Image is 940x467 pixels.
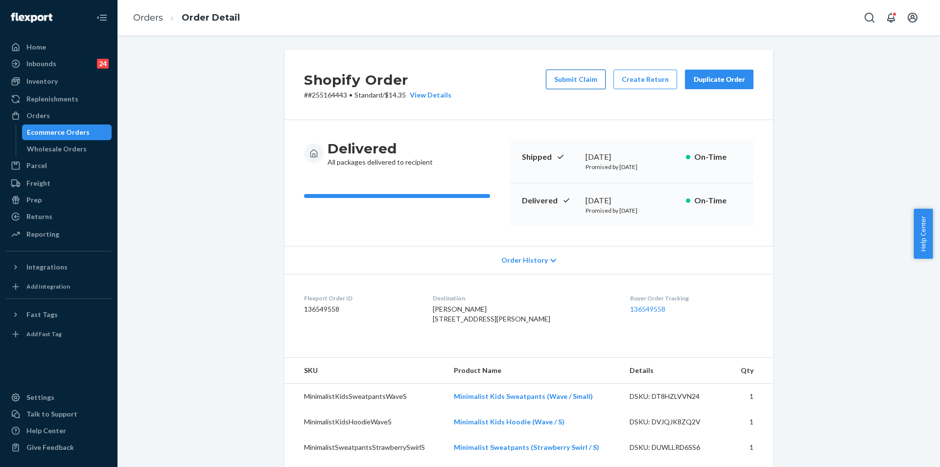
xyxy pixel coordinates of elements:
a: Orders [133,12,163,23]
a: Talk to Support [6,406,112,422]
div: [DATE] [586,151,678,163]
button: Help Center [914,209,933,259]
p: Promised by [DATE] [586,206,678,215]
a: Orders [6,108,112,123]
a: Parcel [6,158,112,173]
button: Fast Tags [6,307,112,322]
a: Inventory [6,74,112,89]
h3: Delivered [328,140,433,157]
img: Flexport logo [11,13,52,23]
a: Home [6,39,112,55]
p: Promised by [DATE] [586,163,678,171]
a: Returns [6,209,112,224]
a: Freight [6,175,112,191]
p: On-Time [694,195,742,206]
div: Freight [26,178,50,188]
div: DSKU: DT8HZLVVN24 [630,392,722,401]
div: DSKU: DVJQJK8ZQ2V [630,417,722,427]
div: All packages delivered to recipient [328,140,433,167]
button: Open notifications [881,8,901,27]
dt: Destination [433,294,615,302]
a: 136549558 [630,305,665,313]
div: Add Fast Tag [26,330,62,338]
a: Minimalist Kids Hoodie (Wave / S) [454,418,564,426]
a: Help Center [6,423,112,439]
th: SKU [284,358,446,384]
a: Wholesale Orders [22,141,112,157]
div: Integrations [26,262,68,272]
button: Give Feedback [6,440,112,455]
td: 1 [729,435,773,460]
a: Order Detail [182,12,240,23]
dt: Flexport Order ID [304,294,417,302]
div: Home [26,42,46,52]
p: On-Time [694,151,742,163]
a: Reporting [6,226,112,242]
td: MinimalistKidsHoodieWaveS [284,409,446,435]
a: Inbounds24 [6,56,112,72]
p: # #255164443 / $14.35 [304,90,451,100]
span: • [349,91,352,99]
button: Integrations [6,259,112,275]
a: Replenishments [6,91,112,107]
div: Settings [26,393,54,402]
button: Submit Claim [546,70,606,89]
span: Order History [501,255,548,265]
div: Ecommerce Orders [27,127,90,137]
div: DSKU: DUWLLRD6SS6 [630,442,722,452]
div: Duplicate Order [693,74,745,84]
div: Wholesale Orders [27,144,87,154]
p: Delivered [522,195,578,206]
div: Give Feedback [26,442,74,452]
ol: breadcrumbs [125,3,248,32]
span: Standard [354,91,382,99]
button: Create Return [613,70,677,89]
div: Returns [26,212,52,221]
div: Talk to Support [26,409,77,419]
td: MinimalistKidsSweatpantsWaveS [284,384,446,410]
dd: 136549558 [304,304,417,314]
div: Inbounds [26,59,56,69]
div: [DATE] [586,195,678,206]
button: Close Navigation [92,8,112,27]
h2: Shopify Order [304,70,451,90]
button: Duplicate Order [685,70,753,89]
div: Replenishments [26,94,78,104]
div: Add Integration [26,282,70,291]
div: Orders [26,111,50,121]
a: Add Fast Tag [6,326,112,342]
div: Fast Tags [26,310,58,320]
div: 24 [97,59,109,69]
button: View Details [406,90,451,100]
div: Help Center [26,426,66,436]
button: Open Search Box [860,8,879,27]
a: Add Integration [6,279,112,295]
a: Settings [6,390,112,405]
span: [PERSON_NAME] [STREET_ADDRESS][PERSON_NAME] [433,305,550,323]
button: Open account menu [903,8,922,27]
dt: Buyer Order Tracking [630,294,753,302]
a: Minimalist Sweatpants (Strawberry Swirl / S) [454,443,599,451]
div: Inventory [26,76,58,86]
td: MinimalistSweatpantsStrawberrySwirlS [284,435,446,460]
th: Product Name [446,358,622,384]
div: Parcel [26,161,47,171]
p: Shipped [522,151,578,163]
div: Reporting [26,229,59,239]
th: Qty [729,358,773,384]
a: Minimalist Kids Sweatpants (Wave / Small) [454,392,593,400]
th: Details [622,358,729,384]
td: 1 [729,409,773,435]
a: Ecommerce Orders [22,124,112,140]
div: Prep [26,195,42,205]
a: Prep [6,192,112,208]
td: 1 [729,384,773,410]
